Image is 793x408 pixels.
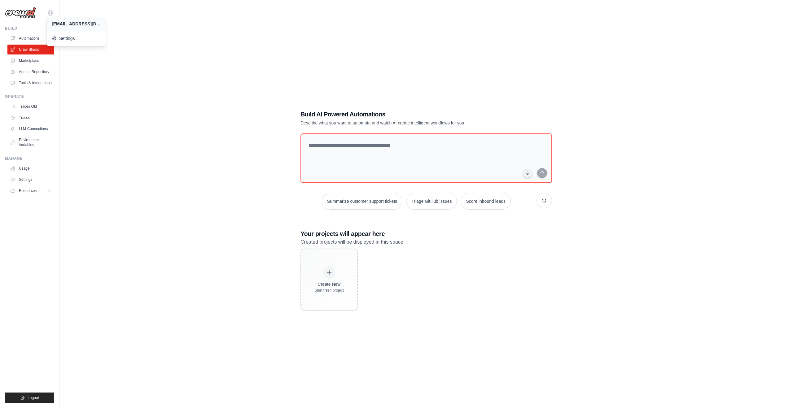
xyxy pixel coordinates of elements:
[7,78,54,88] a: Tools & Integrations
[7,45,54,54] a: Crew Studio
[300,229,552,238] h3: Your projects will appear here
[7,56,54,66] a: Marketplace
[537,193,552,208] button: Get new suggestions
[300,110,509,119] h1: Build AI Powered Automations
[5,94,54,99] div: Operate
[762,378,793,408] iframe: Chat Widget
[7,113,54,123] a: Traces
[7,67,54,77] a: Agents Repository
[7,124,54,134] a: LLM Connections
[7,175,54,184] a: Settings
[7,186,54,196] button: Resources
[406,193,457,210] button: Triage GitHub issues
[7,135,54,150] a: Environment Variables
[300,238,552,246] p: Created projects will be displayed in this space
[314,281,344,287] div: Create New
[300,120,509,126] p: Describe what you want to automate and watch AI create intelligent workflows for you
[19,188,37,193] span: Resources
[5,393,54,403] button: Logout
[28,395,39,400] span: Logout
[322,193,402,210] button: Summarize customer support tickets
[5,26,54,31] div: Build
[7,33,54,43] a: Automations
[52,21,101,27] div: [EMAIL_ADDRESS][DOMAIN_NAME]
[7,163,54,173] a: Usage
[7,102,54,111] a: Traces Old
[314,288,344,293] div: Start fresh project
[523,169,532,178] button: Click to speak your automation idea
[5,7,36,19] img: Logo
[47,32,106,45] a: Settings
[461,193,511,210] button: Score inbound leads
[52,35,101,41] span: Settings
[5,156,54,161] div: Manage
